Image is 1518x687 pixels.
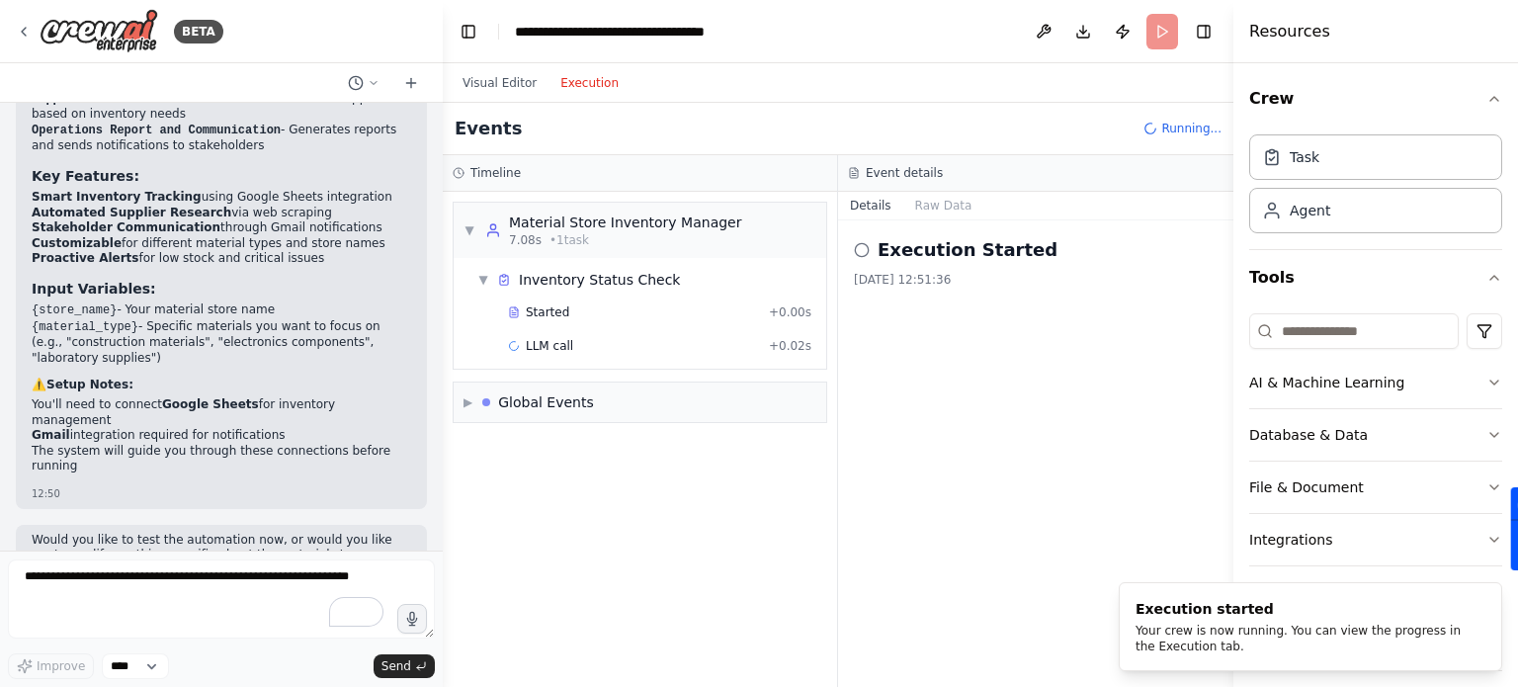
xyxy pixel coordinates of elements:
span: 7.08s [509,232,542,248]
span: + 0.00s [769,304,811,320]
button: Tools [1249,250,1502,305]
button: Hide right sidebar [1190,18,1218,45]
strong: Proactive Alerts [32,251,139,265]
button: Execution [548,71,631,95]
span: Improve [37,658,85,674]
div: Task [1290,147,1319,167]
span: ▼ [464,222,475,238]
span: LLM call [526,338,573,354]
div: Global Events [498,392,594,412]
li: The system will guide you through these connections before running [32,444,411,474]
strong: Setup Notes: [46,378,133,391]
code: Supplier Research and Procurement [32,92,267,106]
strong: Automated Supplier Research [32,206,231,219]
li: - Your material store name [32,302,411,319]
strong: Stakeholder Communication [32,220,220,234]
strong: Google Sheets [162,397,259,411]
div: 12:50 [32,486,411,501]
li: for different material types and store names [32,236,411,252]
button: Hide left sidebar [455,18,482,45]
button: Click to speak your automation idea [397,604,427,634]
textarea: To enrich screen reader interactions, please activate Accessibility in Grammarly extension settings [8,559,435,639]
span: • 1 task [549,232,589,248]
button: Details [838,192,903,219]
li: You'll need to connect for inventory management [32,397,411,428]
div: [DATE] 12:51:36 [854,272,1218,288]
li: for low stock and critical issues [32,251,411,267]
strong: Customizable [32,236,122,250]
li: through Gmail notifications [32,220,411,236]
strong: Smart Inventory Tracking [32,190,202,204]
code: Operations Report and Communication [32,124,281,137]
button: AI & Machine Learning [1249,357,1502,408]
code: {store_name} [32,303,117,317]
button: Database & Data [1249,409,1502,461]
span: Running... [1161,121,1222,136]
button: File & Document [1249,462,1502,513]
h2: Execution Started [878,236,1057,264]
div: Agent [1290,201,1330,220]
span: ▶ [464,394,472,410]
li: using Google Sheets integration [32,190,411,206]
strong: Gmail [32,428,70,442]
div: Inventory Status Check [519,270,680,290]
li: via web scraping [32,206,411,221]
button: Improve [8,653,94,679]
button: Integrations [1249,514,1502,565]
li: - Specific materials you want to focus on (e.g., "construction materials", "electronics component... [32,319,411,367]
nav: breadcrumb [515,22,737,42]
button: Switch to previous chat [340,71,387,95]
h3: Timeline [470,165,521,181]
div: Your crew is now running. You can view the progress in the Execution tab. [1136,623,1477,654]
strong: Input Variables: [32,281,156,297]
img: Logo [40,9,158,53]
h3: Event details [866,165,943,181]
div: Tools [1249,305,1502,687]
span: Send [381,658,411,674]
button: Send [374,654,435,678]
button: Start a new chat [395,71,427,95]
li: - Finds best suppliers based on inventory needs [32,91,411,123]
code: {material_type} [32,320,138,334]
span: ▼ [477,272,489,288]
li: integration required for notifications [32,428,411,444]
div: BETA [174,20,223,43]
span: Started [526,304,569,320]
li: - Generates reports and sends notifications to stakeholders [32,123,411,154]
button: Visual Editor [451,71,548,95]
div: Crew [1249,127,1502,249]
div: Material Store Inventory Manager [509,213,741,232]
button: Raw Data [903,192,984,219]
h2: Events [455,115,522,142]
h4: Resources [1249,20,1330,43]
span: + 0.02s [769,338,811,354]
strong: Key Features: [32,168,139,184]
p: Would you like to test the automation now, or would you like me to modify anything specific about... [32,533,411,610]
p: ⚠️ [32,378,411,393]
div: Execution started [1136,599,1477,619]
button: Crew [1249,71,1502,127]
